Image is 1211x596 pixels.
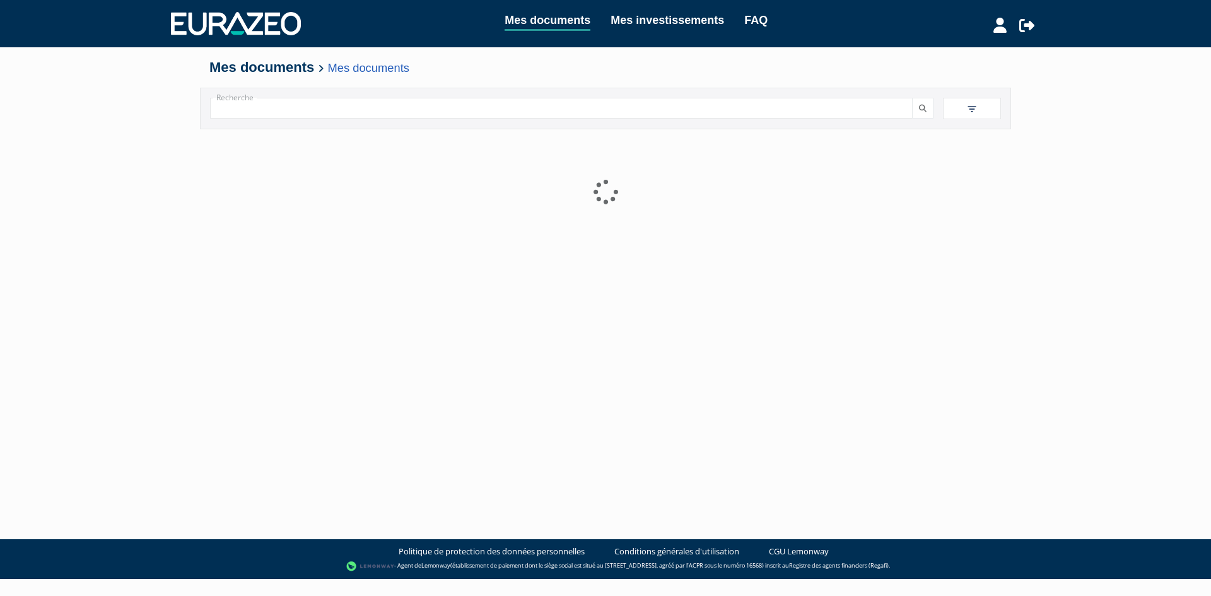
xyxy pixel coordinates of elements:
[399,546,585,558] a: Politique de protection des données personnelles
[744,11,768,29] a: FAQ
[505,11,590,31] a: Mes documents
[769,546,829,558] a: CGU Lemonway
[614,546,739,558] a: Conditions générales d'utilisation
[789,562,889,570] a: Registre des agents financiers (Regafi)
[966,103,978,115] img: filter.svg
[13,560,1198,573] div: - Agent de (établissement de paiement dont le siège social est situé au [STREET_ADDRESS], agréé p...
[209,60,1002,75] h4: Mes documents
[421,562,450,570] a: Lemonway
[328,61,409,74] a: Mes documents
[171,12,301,35] img: 1732889491-logotype_eurazeo_blanc_rvb.png
[611,11,724,29] a: Mes investissements
[210,98,913,119] input: Recherche
[346,560,395,573] img: logo-lemonway.png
